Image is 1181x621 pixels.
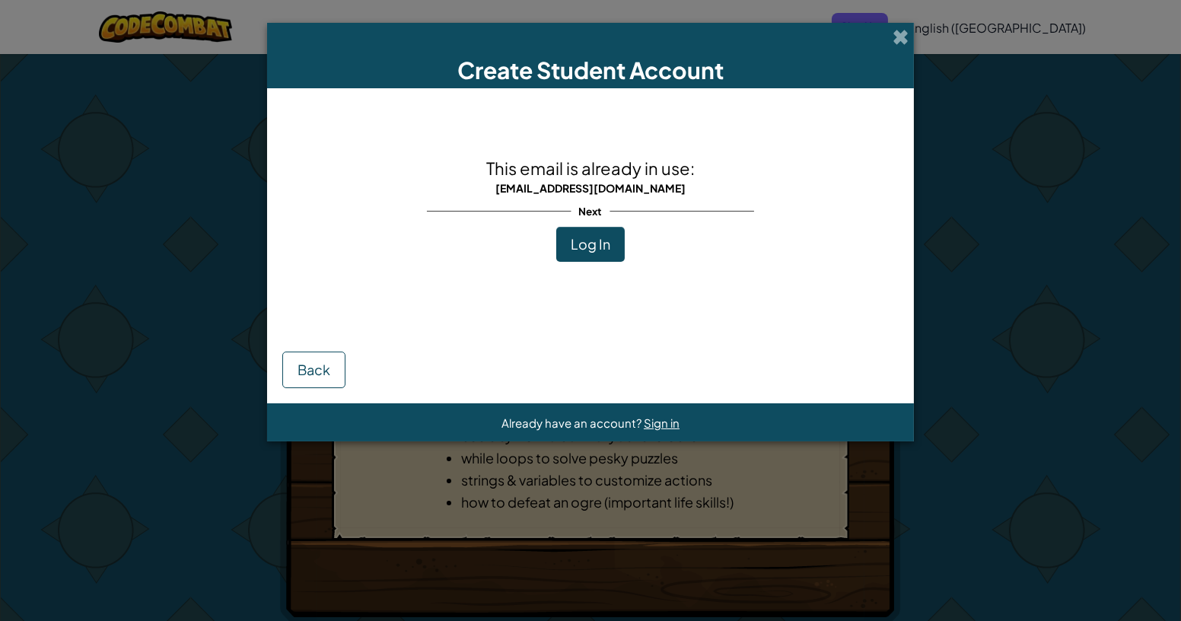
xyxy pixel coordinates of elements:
span: Create Student Account [457,56,724,84]
button: Log In [556,227,625,262]
span: Already have an account? [501,416,644,430]
span: Back [298,361,330,378]
button: Back [282,352,345,388]
a: Sign in [644,416,680,430]
span: [EMAIL_ADDRESS][DOMAIN_NAME] [495,181,686,195]
span: This email is already in use: [486,158,695,179]
span: Log In [571,235,610,253]
span: Next [571,200,610,222]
